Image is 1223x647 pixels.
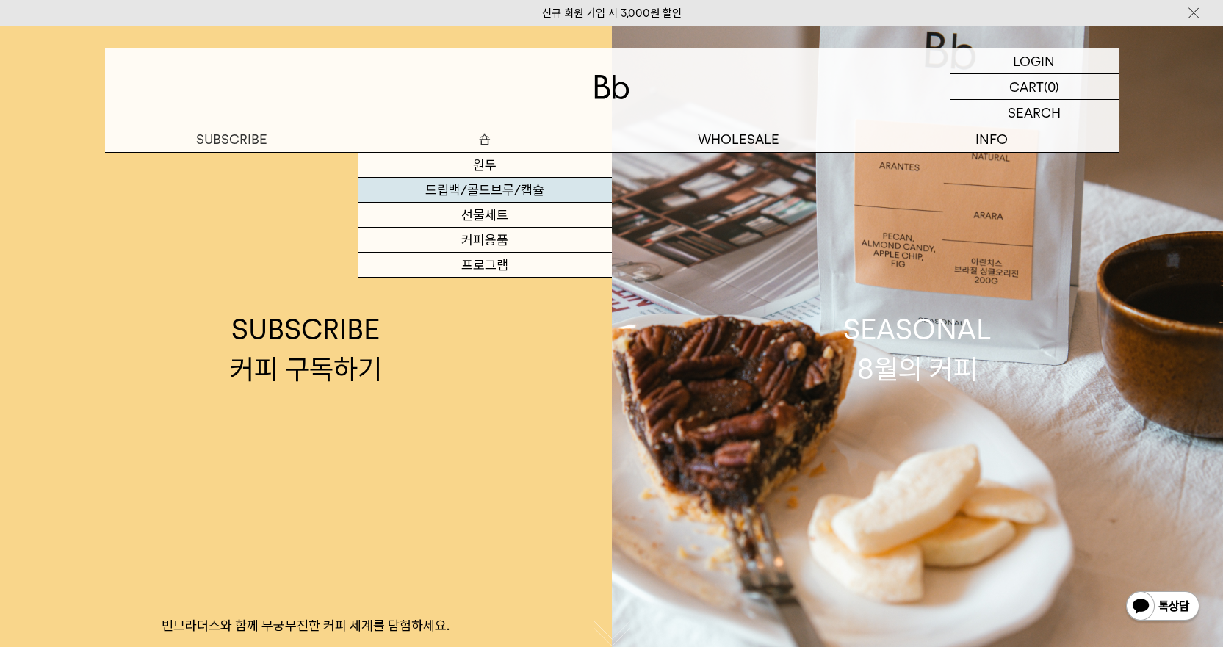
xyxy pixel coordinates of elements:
[1125,590,1201,625] img: 카카오톡 채널 1:1 채팅 버튼
[358,153,612,178] a: 원두
[358,203,612,228] a: 선물세트
[594,75,629,99] img: 로고
[358,178,612,203] a: 드립백/콜드브루/캡슐
[230,310,382,388] div: SUBSCRIBE 커피 구독하기
[1009,74,1044,99] p: CART
[1008,100,1061,126] p: SEARCH
[612,126,865,152] p: WHOLESALE
[843,310,992,388] div: SEASONAL 8월의 커피
[865,126,1119,152] p: INFO
[358,228,612,253] a: 커피용품
[358,126,612,152] a: 숍
[105,126,358,152] a: SUBSCRIBE
[1044,74,1059,99] p: (0)
[1013,48,1055,73] p: LOGIN
[358,253,612,278] a: 프로그램
[542,7,682,20] a: 신규 회원 가입 시 3,000원 할인
[950,48,1119,74] a: LOGIN
[950,74,1119,100] a: CART (0)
